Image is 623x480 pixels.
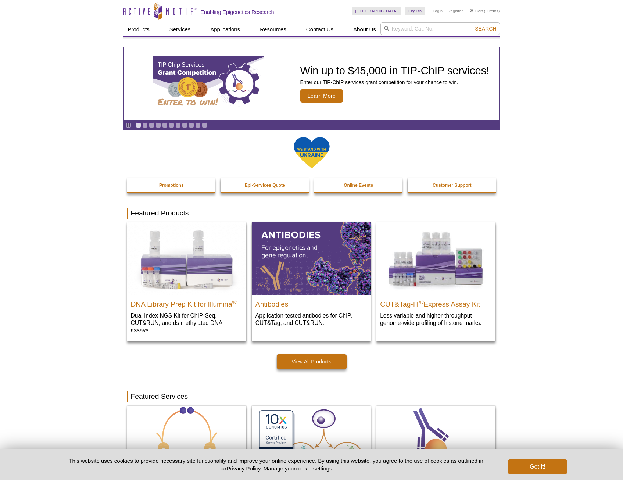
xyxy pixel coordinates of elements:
a: View All Products [277,354,347,369]
img: Single-Cell Multiome Servicee [252,406,371,479]
a: Go to slide 4 [155,122,161,128]
img: TIP-ChIP Service [376,406,495,478]
a: Login [433,8,443,14]
img: CUT&Tag-IT® Express Assay Kit [376,222,495,294]
strong: Promotions [159,183,184,188]
h2: DNA Library Prep Kit for Illumina [131,297,243,308]
p: This website uses cookies to provide necessary site functionality and improve your online experie... [56,457,496,472]
span: Learn More [300,89,343,103]
a: [GEOGRAPHIC_DATA] [352,7,401,15]
article: TIP-ChIP Services Grant Competition [124,47,499,120]
li: | [445,7,446,15]
a: DNA Library Prep Kit for Illumina DNA Library Prep Kit for Illumina® Dual Index NGS Kit for ChIP-... [127,222,246,341]
a: Go to slide 9 [189,122,194,128]
strong: Epi-Services Quote [245,183,285,188]
p: Dual Index NGS Kit for ChIP-Seq, CUT&RUN, and ds methylated DNA assays. [131,312,243,334]
img: We Stand With Ukraine [293,136,330,169]
a: TIP-ChIP Services Grant Competition Win up to $45,000 in TIP-ChIP services! Enter our TIP-ChIP se... [124,47,499,120]
a: Go to slide 3 [149,122,154,128]
a: Cart [470,8,483,14]
h2: Featured Products [127,208,496,219]
strong: Online Events [344,183,373,188]
h2: CUT&Tag-IT Express Assay Kit [380,297,492,308]
a: Online Events [314,178,403,192]
a: Products [123,22,154,36]
a: Services [165,22,195,36]
span: Search [475,26,496,32]
a: Go to slide 6 [169,122,174,128]
a: Go to slide 8 [182,122,187,128]
a: Promotions [127,178,216,192]
a: English [405,7,425,15]
img: DNA Library Prep Kit for Illumina [127,222,246,294]
a: Go to slide 5 [162,122,168,128]
a: About Us [349,22,380,36]
a: Resources [255,22,291,36]
p: Less variable and higher-throughput genome-wide profiling of histone marks​. [380,312,492,327]
a: Register [448,8,463,14]
h2: Enabling Epigenetics Research [201,9,274,15]
a: All Antibodies Antibodies Application-tested antibodies for ChIP, CUT&Tag, and CUT&RUN. [252,222,371,334]
button: cookie settings [296,465,332,472]
img: All Antibodies [252,222,371,294]
img: Fixed ATAC-Seq Services [127,406,246,479]
h2: Win up to $45,000 in TIP-ChIP services! [300,65,490,76]
a: Privacy Policy [226,465,260,472]
a: Go to slide 7 [175,122,181,128]
button: Got it! [508,459,567,474]
strong: Customer Support [433,183,471,188]
img: Your Cart [470,9,473,12]
li: (0 items) [470,7,500,15]
h2: Antibodies [255,297,367,308]
p: Enter our TIP-ChIP services grant competition for your chance to win. [300,79,490,86]
a: Go to slide 2 [142,122,148,128]
input: Keyword, Cat. No. [380,22,500,35]
a: Go to slide 10 [195,122,201,128]
p: Application-tested antibodies for ChIP, CUT&Tag, and CUT&RUN. [255,312,367,327]
a: Go to slide 11 [202,122,207,128]
a: Epi-Services Quote [221,178,309,192]
a: Applications [206,22,244,36]
a: Toggle autoplay [126,122,131,128]
sup: ® [419,298,424,305]
a: Go to slide 1 [136,122,141,128]
a: Customer Support [408,178,497,192]
sup: ® [232,298,237,305]
h2: Featured Services [127,391,496,402]
a: CUT&Tag-IT® Express Assay Kit CUT&Tag-IT®Express Assay Kit Less variable and higher-throughput ge... [376,222,495,334]
button: Search [473,25,498,32]
img: TIP-ChIP Services Grant Competition [153,56,264,111]
a: Contact Us [302,22,338,36]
